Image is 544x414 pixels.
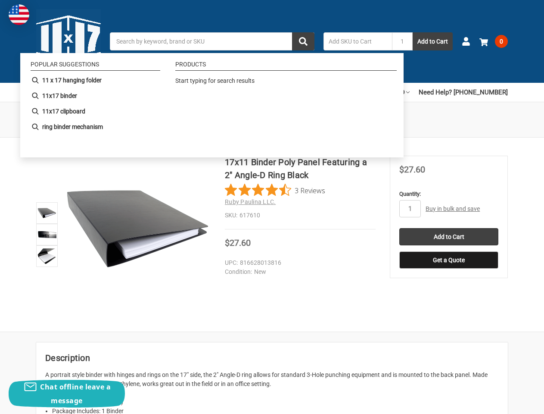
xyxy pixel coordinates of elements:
dd: 617610 [225,211,376,220]
button: Chat offline leave a message [9,380,125,408]
h2: Description [45,351,499,364]
dt: SKU: [225,211,237,220]
span: $27.60 [225,238,251,248]
h1: 17x11 Binder Poly Panel Featuring a 2" Angle-D Ring Black [225,156,376,182]
li: Products [175,61,397,71]
li: Popular suggestions [31,61,160,71]
li: ring binder mechanism [27,119,164,135]
dd: New [225,267,372,276]
a: 0 [479,30,508,53]
li: 11x17 binder [27,88,164,103]
button: Rated 4.3 out of 5 stars from 3 reviews. Jump to reviews. [225,184,325,197]
b: ring binder mechanism [42,122,103,132]
img: 17x11 Binder Poly Panel Featuring a 2" Angle-D Ring Black [37,225,56,244]
img: 17x11 Binder Poly Panel Featuring a 2" Angle-D Ring Black [65,156,211,302]
li: 11 x 17 hanging folder [27,72,164,88]
img: 17x11 Binder Poly Panel Featuring a 2" Angle-D Ring Black [37,204,56,223]
b: 11x17 binder [42,91,77,100]
b: 11x17 clipboard [42,107,85,116]
span: 3 Reviews [295,184,325,197]
div: Start typing for search results [175,76,393,90]
img: duty and tax information for United States [9,4,29,25]
dd: 816628013816 [225,258,372,267]
img: 11x17.com [36,9,101,74]
a: Ruby Paulina LLC. [225,198,276,205]
span: 0 [495,35,508,48]
img: 17”x11” Poly Binders (617610) [37,247,56,266]
dt: Condition: [225,267,252,276]
b: 11 x 17 hanging folder [42,76,102,85]
button: Get a Quote [399,251,498,269]
dt: UPC: [225,258,238,267]
label: Quantity: [399,190,498,198]
div: Instant Search Results [20,53,404,157]
span: $27.60 [399,164,425,175]
input: Search by keyword, brand or SKU [110,32,314,50]
button: Add to Cart [413,32,453,50]
p: A portrait style binder with hinges and rings on the 17" side, the 2" Angle-D ring allows for sta... [45,370,499,389]
li: Unit of Measure: Each (EA) [52,398,499,407]
span: Chat offline leave a message [40,382,111,405]
input: Add to Cart [399,228,498,245]
a: Need Help? [PHONE_NUMBER] [419,83,508,102]
input: Add SKU to Cart [323,32,392,50]
a: Buy in bulk and save [426,205,480,212]
li: 11x17 clipboard [27,103,164,119]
